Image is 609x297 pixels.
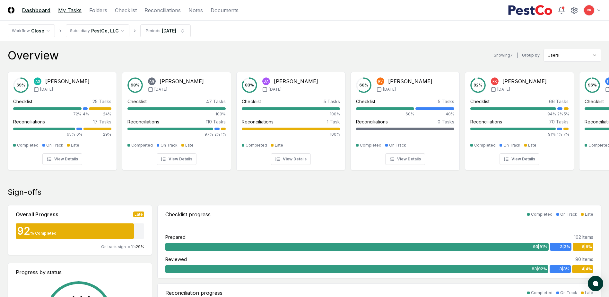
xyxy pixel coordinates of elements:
div: Completed [246,142,267,148]
div: Completed [17,142,39,148]
div: Checklist [470,98,490,105]
a: 60%RV[PERSON_NAME][DATE]Checklist5 Tasks60%40%Reconciliations0 TasksCompletedOn TrackView Details [351,67,460,170]
span: 6 | 6 % [582,244,592,250]
div: 25 Tasks [92,98,111,105]
a: 92%RK[PERSON_NAME][DATE]Checklist66 Tasks94%2%5%Reconciliations70 Tasks91%1%7%CompletedOn TrackLa... [465,67,574,170]
span: 29 % [136,244,144,249]
div: On Track [560,212,577,217]
div: 102 Items [574,234,593,240]
div: [DATE] [162,27,176,34]
div: 92 [16,226,30,236]
div: 97% [127,131,213,137]
div: 100% [127,111,226,117]
span: On track sign-offs [101,244,136,249]
span: [DATE] [269,86,282,92]
div: Completed [360,142,381,148]
div: Completed [531,212,552,217]
div: 24% [89,111,111,117]
span: [DATE] [383,86,396,92]
div: | [517,52,518,59]
span: [DATE] [497,86,510,92]
div: Reconciliations [127,118,159,125]
div: Checklist [356,98,375,105]
img: Logo [8,7,14,14]
div: Completed [131,142,153,148]
span: RV [378,79,383,84]
button: View Details [500,153,539,165]
div: Late [528,142,536,148]
div: 6% [76,131,82,137]
div: 1 Task [327,118,340,125]
span: 93 | 91 % [533,244,547,250]
div: Checklist [242,98,261,105]
a: 83%DA[PERSON_NAME][DATE]Checklist5 Tasks100%Reconciliations1 Task100%CompletedLateView Details [236,67,345,170]
span: DA [264,79,269,84]
button: View Details [157,153,196,165]
div: 1% [557,131,562,137]
div: 72% [13,111,82,117]
div: 70 Tasks [549,118,569,125]
span: 4 | 4 % [582,266,592,272]
div: 2% [557,111,562,117]
div: Late [585,212,593,217]
button: View Details [271,153,311,165]
div: Late [71,142,79,148]
div: 5 Tasks [324,98,340,105]
div: Reviewed [165,256,187,263]
div: 5% [564,111,569,117]
span: 3 | 3 % [559,266,570,272]
div: Checklist [127,98,147,105]
span: RK [587,8,591,13]
span: [DATE] [40,86,53,92]
div: Reconciliations [242,118,274,125]
div: Reconciliations [13,118,45,125]
a: 69%AS[PERSON_NAME][DATE]Checklist25 Tasks72%4%24%Reconciliations17 Tasks65%6%29%CompletedOn Track... [8,67,117,170]
div: Workflow [12,28,30,34]
div: Periods [146,28,161,34]
a: Checklist [115,6,137,14]
button: atlas-launcher [588,276,603,291]
div: 7% [563,131,569,137]
a: Dashboard [22,6,50,14]
div: 91% [470,131,556,137]
button: RK [583,4,595,16]
div: 47 Tasks [206,98,226,105]
span: [DATE] [154,86,167,92]
button: Periods[DATE] [140,24,191,37]
div: [PERSON_NAME] [502,77,547,85]
span: AS [35,79,40,84]
div: Overall Progress [16,211,58,218]
a: My Tasks [58,6,82,14]
div: On Track [46,142,63,148]
div: Showing 7 [494,52,513,58]
div: [PERSON_NAME] [388,77,432,85]
div: On Track [560,290,577,296]
div: Subsidiary [70,28,90,34]
label: Group by [522,53,540,57]
button: View Details [385,153,425,165]
a: Notes [188,6,203,14]
a: Folders [89,6,107,14]
div: 29% [83,131,112,137]
span: AG [149,79,154,84]
div: Late [585,290,593,296]
div: Reconciliation progress [165,289,222,297]
div: On Track [503,142,520,148]
div: 40% [415,111,454,117]
span: 83 | 92 % [532,266,547,272]
div: 5 Tasks [438,98,454,105]
div: 60% [356,111,414,117]
div: 66 Tasks [549,98,569,105]
div: % Completed [30,230,57,236]
div: Checklist progress [165,211,211,218]
div: 100% [242,131,340,137]
div: 90 Items [575,256,593,263]
a: Checklist progressCompletedOn TrackLatePrepared102 Items93|91%3|3%6|6%Reviewed90 Items83|92%3|3%4|4% [157,205,601,278]
div: 0 Tasks [438,118,454,125]
div: Late [133,212,144,217]
a: 98%AG[PERSON_NAME][DATE]Checklist47 Tasks100%Reconciliations110 Tasks97%2%1%CompletedOn TrackLate... [122,67,231,170]
div: Overview [8,49,59,62]
a: Documents [211,6,239,14]
div: On Track [161,142,178,148]
div: 94% [470,111,556,117]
